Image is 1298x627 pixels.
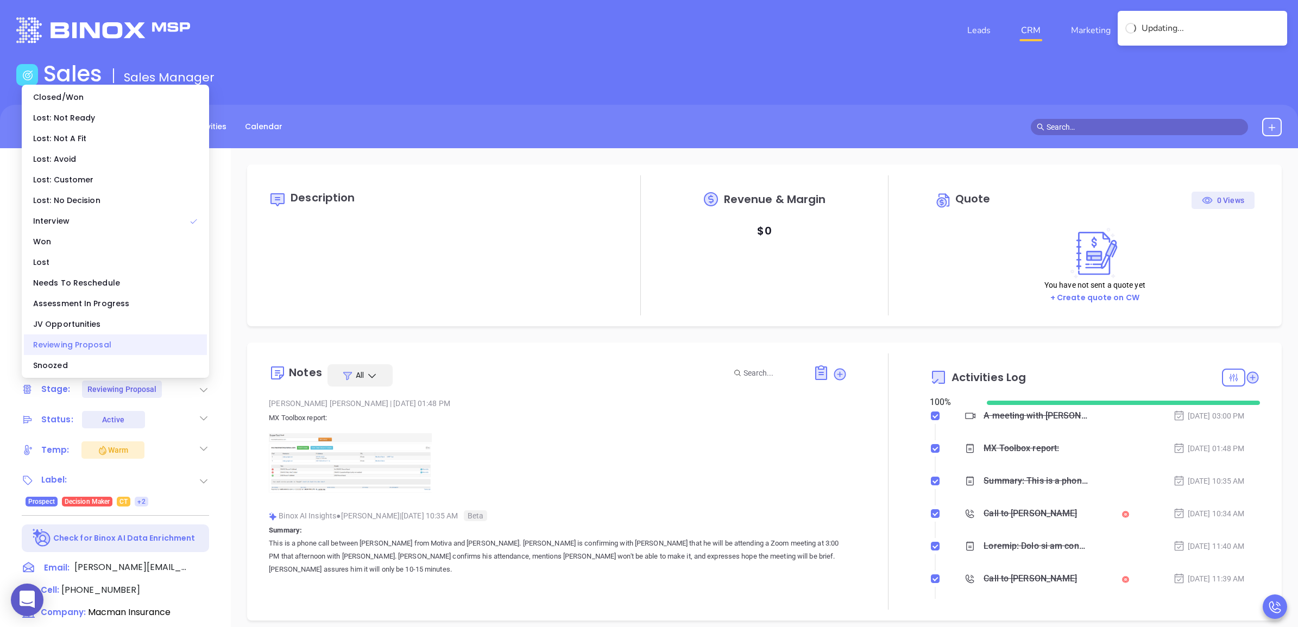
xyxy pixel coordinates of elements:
[1047,121,1242,133] input: Search…
[97,444,128,457] div: Warm
[41,442,70,458] div: Temp:
[930,396,974,409] div: 100 %
[984,538,1089,554] div: Loremip: Dolo si am consectet adipiscin elitsed doe Temporin Utlaboree Doloremagn. Al enimadmi ve...
[41,606,86,618] span: Company:
[1173,410,1245,422] div: [DATE] 03:00 PM
[1017,20,1045,41] a: CRM
[984,571,1077,587] div: Call to [PERSON_NAME]
[74,561,188,574] span: [PERSON_NAME][EMAIL_ADDRESS][DOMAIN_NAME]
[984,473,1089,489] div: Summary: This is a phone call between [PERSON_NAME] from [GEOGRAPHIC_DATA] and [PERSON_NAME]. [PE...
[53,533,195,544] p: Check for Binox AI Data Enrichment
[22,259,209,278] p: Macman Insurance
[47,280,184,295] a: [PERSON_NAME] Sheketoff
[1142,22,1280,35] div: Updating...
[41,381,71,397] div: Stage:
[963,20,995,41] a: Leads
[356,370,364,381] span: All
[43,61,102,87] h1: Sales
[952,372,1026,383] span: Activities Log
[1067,20,1115,41] a: Marketing
[757,221,771,240] p: $ 0
[1173,540,1245,552] div: [DATE] 11:40 AM
[47,280,184,294] p: [PERSON_NAME] Sheketoff
[16,17,190,43] img: logo
[22,118,50,136] a: BDR
[269,433,432,493] img: UAAAAASUVORK5CYII=
[464,510,487,521] span: Beta
[984,408,1089,424] div: A meeting with [PERSON_NAME] has been scheduled - [PERSON_NAME]
[81,175,149,243] img: profile-user
[269,526,302,534] b: Summary:
[269,395,847,411] div: [PERSON_NAME] [PERSON_NAME] [DATE] 01:48 PM
[28,496,55,508] span: Prospect
[336,511,341,520] span: ●
[238,118,289,136] a: Calendar
[55,118,123,136] a: Opportunities
[129,118,179,136] a: Contacts
[22,295,209,310] a: Macman Insurance
[88,606,171,618] span: Macman Insurance
[269,512,277,521] img: svg%3e
[291,190,355,205] span: Description
[1047,292,1143,304] button: + Create quote on CW
[955,191,991,206] span: Quote
[269,508,847,524] div: Binox AI Insights [PERSON_NAME] | [DATE] 10:35 AM
[269,537,847,576] p: This is a phone call between [PERSON_NAME] from Motiva and [PERSON_NAME]. [PERSON_NAME] is confir...
[33,529,52,548] img: Ai-Enrich-DaqCidB-.svg
[185,118,233,136] a: Activities
[41,584,59,596] span: Cell :
[1066,227,1124,279] img: Create on CWSell
[724,194,826,205] span: Revenue & Margin
[1050,292,1139,303] a: + Create quote on CW
[984,505,1077,522] div: Call to [PERSON_NAME]
[1173,475,1245,487] div: [DATE] 10:35 AM
[1202,192,1244,209] div: 0 Views
[89,344,142,355] span: Book Now
[935,192,953,209] img: Circle dollar
[41,472,67,488] div: Label:
[137,496,145,508] span: +2
[743,367,801,379] input: Search...
[390,399,392,408] span: |
[1173,442,1245,454] div: [DATE] 01:48 PM
[1173,508,1245,520] div: [DATE] 10:34 AM
[289,367,322,378] div: Notes
[87,381,157,398] div: Reviewing Proposal
[102,411,124,428] div: Active
[1173,573,1245,585] div: [DATE] 11:39 AM
[41,411,73,428] div: Status:
[119,496,128,508] span: CT
[984,440,1059,457] div: MX Toolbox report:
[61,584,140,596] span: [PHONE_NUMBER]
[65,496,110,508] span: Decision Maker
[44,561,70,575] span: Email:
[124,69,215,86] span: Sales Manager
[22,315,209,330] p: Expected Close Date: [DATE]
[269,411,847,425] p: MX Toolbox report:
[1044,279,1145,291] p: You have not sent a quote yet
[1037,123,1044,131] span: search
